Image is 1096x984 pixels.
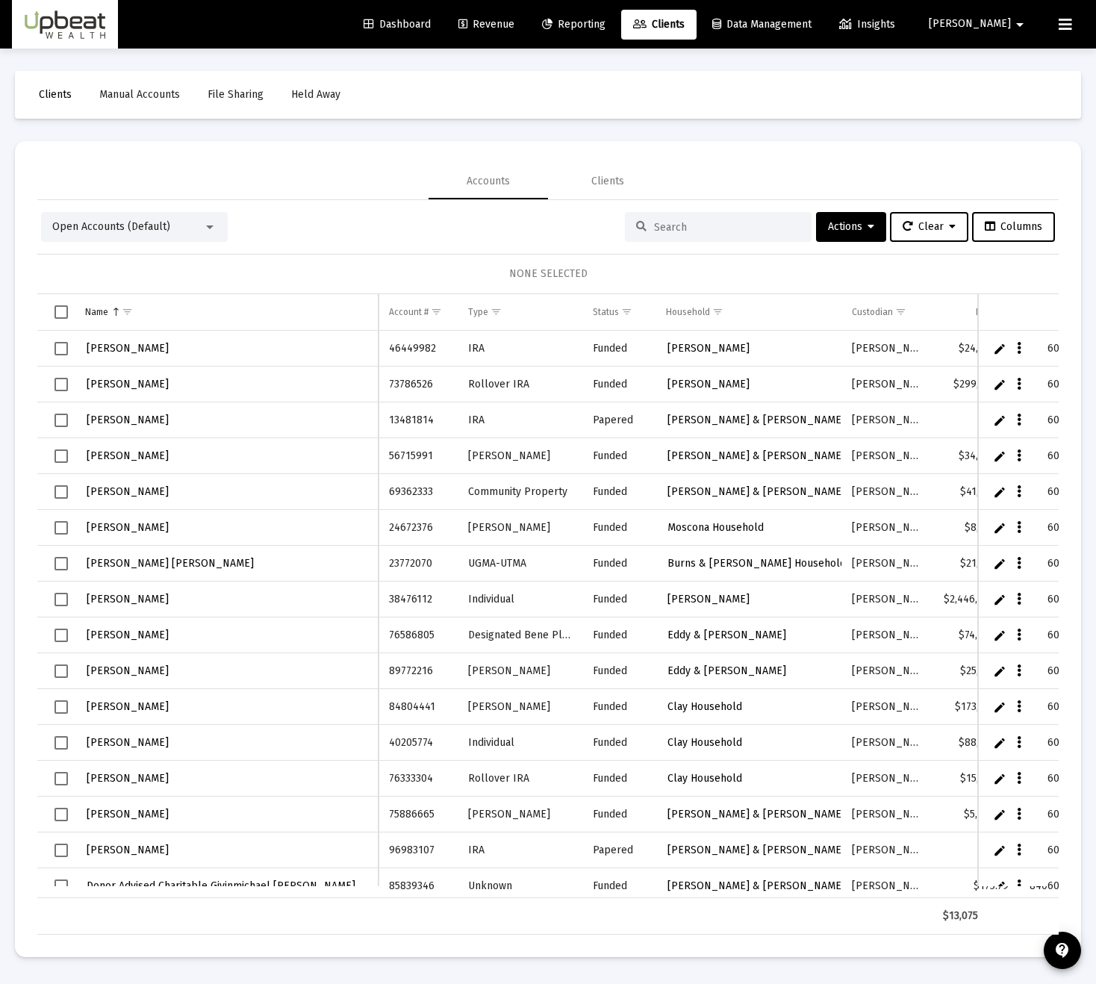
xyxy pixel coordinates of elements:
[621,10,697,40] a: Clients
[55,378,68,391] div: Select row
[458,868,582,904] td: Unknown
[591,174,624,189] div: Clients
[841,474,932,510] td: [PERSON_NAME]
[85,696,170,717] a: [PERSON_NAME]
[929,18,1011,31] span: [PERSON_NAME]
[85,552,255,574] a: [PERSON_NAME] [PERSON_NAME]
[903,220,956,233] span: Clear
[593,807,646,822] div: Funded
[55,557,68,570] div: Select row
[993,700,1006,714] a: Edit
[666,517,765,538] a: Moscona Household
[993,593,1006,606] a: Edit
[279,80,352,110] a: Held Away
[446,10,526,40] a: Revenue
[993,521,1006,535] a: Edit
[458,402,582,438] td: IRA
[458,546,582,582] td: UGMA-UTMA
[85,337,170,359] a: [PERSON_NAME]
[976,306,1009,318] div: Balance
[530,10,617,40] a: Reporting
[87,378,169,390] span: [PERSON_NAME]
[593,413,646,428] div: Papered
[55,700,68,714] div: Select row
[458,761,582,797] td: Rollover IRA
[458,510,582,546] td: [PERSON_NAME]
[85,306,108,318] div: Name
[993,879,1006,893] a: Edit
[379,474,458,510] td: 69362333
[85,660,170,682] a: [PERSON_NAME]
[85,481,170,502] a: [PERSON_NAME]
[593,485,646,499] div: Funded
[458,725,582,761] td: Individual
[841,868,932,904] td: [PERSON_NAME]
[85,409,170,431] a: [PERSON_NAME]
[99,88,180,101] span: Manual Accounts
[666,481,847,502] a: [PERSON_NAME] & [PERSON_NAME]
[364,18,431,31] span: Dashboard
[993,557,1006,570] a: Edit
[932,653,1019,689] td: $25,419.39
[932,761,1019,797] td: $15,397.28
[85,839,170,861] a: [PERSON_NAME]
[633,18,685,31] span: Clients
[839,18,895,31] span: Insights
[932,832,1019,868] td: $0.00
[841,653,932,689] td: [PERSON_NAME]
[379,510,458,546] td: 24672376
[700,10,823,40] a: Data Management
[932,725,1019,761] td: $88,318.82
[972,212,1055,242] button: Columns
[55,593,68,606] div: Select row
[85,875,357,897] a: Donor Advised Charitable Givinmichael [PERSON_NAME]
[932,546,1019,582] td: $21,030.37
[667,378,750,390] span: [PERSON_NAME]
[943,909,1009,924] div: $13,075,064.48
[85,732,170,753] a: [PERSON_NAME]
[55,736,68,750] div: Select row
[458,832,582,868] td: IRA
[667,485,845,498] span: [PERSON_NAME] & [PERSON_NAME]
[87,879,355,892] span: Donor Advised Charitable Givinmichael [PERSON_NAME]
[890,212,968,242] button: Clear
[593,664,646,679] div: Funded
[379,438,458,474] td: 56715991
[593,879,646,894] div: Funded
[932,367,1019,402] td: $299,760.73
[828,220,874,233] span: Actions
[666,373,751,395] a: [PERSON_NAME]
[593,556,646,571] div: Funded
[993,664,1006,678] a: Edit
[55,664,68,678] div: Select row
[932,402,1019,438] td: $0.00
[458,438,582,474] td: [PERSON_NAME]
[55,879,68,893] div: Select row
[932,510,1019,546] td: $8,932.03
[87,485,169,498] span: [PERSON_NAME]
[85,803,170,825] a: [PERSON_NAME]
[85,624,170,646] a: [PERSON_NAME]
[55,485,68,499] div: Select row
[841,367,932,402] td: [PERSON_NAME]
[667,414,845,426] span: [PERSON_NAME] & [PERSON_NAME]
[458,18,514,31] span: Revenue
[593,771,646,786] div: Funded
[458,474,582,510] td: Community Property
[841,546,932,582] td: [PERSON_NAME]
[582,294,656,330] td: Column Status
[841,725,932,761] td: [PERSON_NAME]
[666,660,788,682] a: Eddy & [PERSON_NAME]
[932,868,1019,904] td: $175.79
[85,445,170,467] a: [PERSON_NAME]
[841,617,932,653] td: [PERSON_NAME]
[196,80,275,110] a: File Sharing
[667,844,845,856] span: [PERSON_NAME] & [PERSON_NAME]
[389,306,429,318] div: Account #
[467,174,510,189] div: Accounts
[352,10,443,40] a: Dashboard
[208,88,264,101] span: File Sharing
[932,331,1019,367] td: $24,055.68
[841,832,932,868] td: [PERSON_NAME]
[841,761,932,797] td: [PERSON_NAME]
